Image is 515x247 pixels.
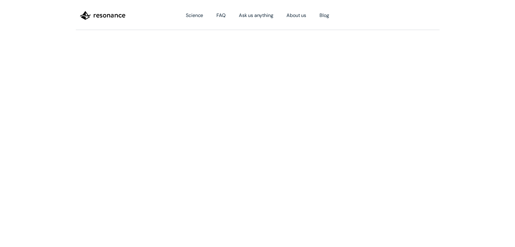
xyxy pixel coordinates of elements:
[210,7,232,24] a: FAQ
[232,7,280,24] a: Ask us anything
[313,7,336,24] a: Blog
[179,7,210,24] a: Science
[280,7,313,24] a: About us
[76,6,130,25] a: home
